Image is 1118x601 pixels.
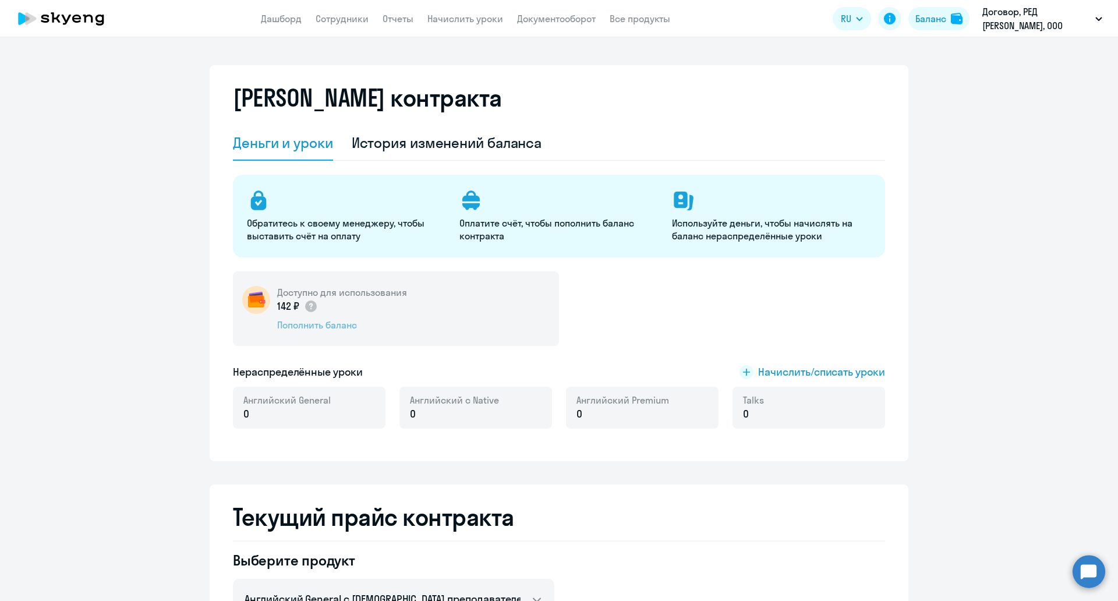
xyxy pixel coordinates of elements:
[915,12,946,26] div: Баланс
[982,5,1091,33] p: Договор, РЕД [PERSON_NAME], ООО
[352,133,542,152] div: История изменений баланса
[977,5,1108,33] button: Договор, РЕД [PERSON_NAME], ООО
[410,394,499,406] span: Английский с Native
[233,365,363,380] h5: Нераспределённые уроки
[672,217,871,242] p: Используйте деньги, чтобы начислять на баланс нераспределённые уроки
[233,551,554,570] h4: Выберите продукт
[743,394,764,406] span: Talks
[277,299,318,314] p: 142 ₽
[517,13,596,24] a: Документооборот
[243,394,331,406] span: Английский General
[233,84,502,112] h2: [PERSON_NAME] контракта
[243,406,249,422] span: 0
[459,217,658,242] p: Оплатите счёт, чтобы пополнить баланс контракта
[833,7,871,30] button: RU
[277,319,407,331] div: Пополнить баланс
[247,217,445,242] p: Обратитесь к своему менеджеру, чтобы выставить счёт на оплату
[951,13,963,24] img: balance
[233,133,333,152] div: Деньги и уроки
[758,365,885,380] span: Начислить/списать уроки
[242,286,270,314] img: wallet-circle.png
[261,13,302,24] a: Дашборд
[233,503,885,531] h2: Текущий прайс контракта
[316,13,369,24] a: Сотрудники
[908,7,970,30] button: Балансbalance
[383,13,413,24] a: Отчеты
[277,286,407,299] h5: Доступно для использования
[410,406,416,422] span: 0
[743,406,749,422] span: 0
[841,12,851,26] span: RU
[427,13,503,24] a: Начислить уроки
[576,394,669,406] span: Английский Premium
[576,406,582,422] span: 0
[610,13,670,24] a: Все продукты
